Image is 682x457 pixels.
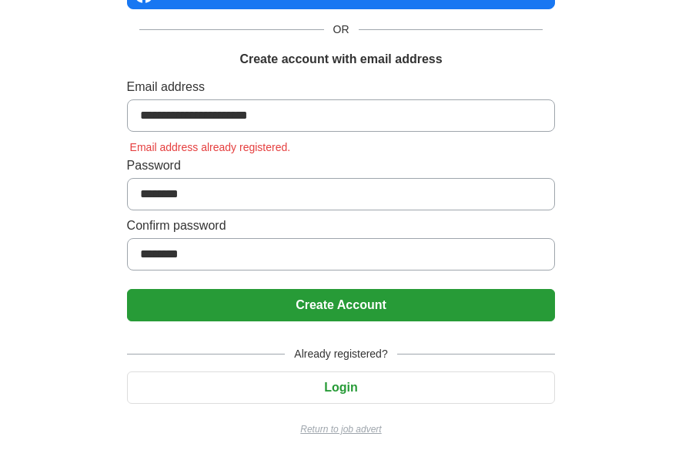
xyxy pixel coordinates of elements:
[127,422,556,436] a: Return to job advert
[127,217,556,235] label: Confirm password
[127,156,556,175] label: Password
[324,22,359,38] span: OR
[127,78,556,96] label: Email address
[239,50,442,69] h1: Create account with email address
[127,381,556,394] a: Login
[127,371,556,404] button: Login
[127,141,294,153] span: Email address already registered.
[285,346,396,362] span: Already registered?
[127,289,556,321] button: Create Account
